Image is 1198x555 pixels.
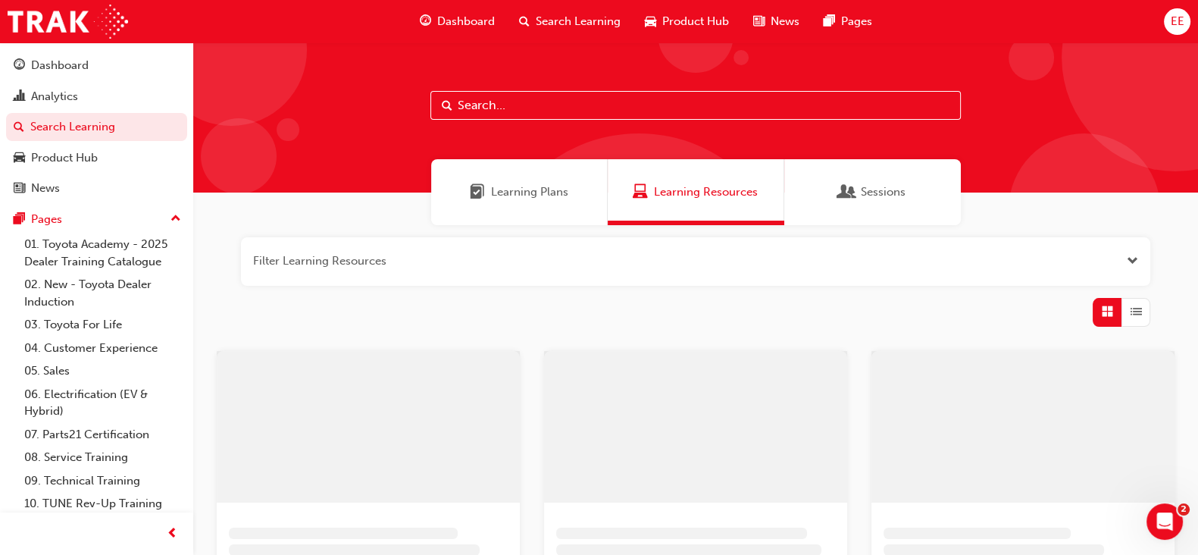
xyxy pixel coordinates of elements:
div: Product Hub [31,149,98,167]
a: 08. Service Training [18,446,187,469]
span: news-icon [14,182,25,196]
div: Pages [31,211,62,228]
span: Learning Resources [654,183,758,201]
span: up-icon [170,209,181,229]
span: Pages [841,13,872,30]
a: pages-iconPages [812,6,884,37]
a: 09. Technical Training [18,469,187,493]
div: Analytics [31,88,78,105]
a: Search Learning [6,113,187,141]
input: Search... [430,91,961,120]
span: Learning Plans [470,183,485,201]
a: 10. TUNE Rev-Up Training [18,492,187,516]
span: Dashboard [437,13,495,30]
a: 03. Toyota For Life [18,313,187,337]
button: EE [1164,8,1190,35]
span: guage-icon [420,12,431,31]
a: 02. New - Toyota Dealer Induction [18,273,187,313]
span: EE [1170,13,1184,30]
span: prev-icon [167,525,178,544]
span: search-icon [519,12,530,31]
button: Open the filter [1127,252,1138,270]
span: 2 [1178,503,1190,516]
a: 06. Electrification (EV & Hybrid) [18,383,187,423]
a: Analytics [6,83,187,111]
a: Product Hub [6,144,187,172]
span: Search Learning [536,13,621,30]
span: Learning Resources [633,183,648,201]
img: Trak [8,5,128,39]
span: Learning Plans [491,183,568,201]
a: News [6,174,187,202]
button: DashboardAnalyticsSearch LearningProduct HubNews [6,49,187,205]
iframe: Intercom live chat [1146,503,1183,540]
a: Learning ResourcesLearning Resources [608,159,784,225]
a: 05. Sales [18,359,187,383]
button: Pages [6,205,187,234]
a: Dashboard [6,52,187,80]
span: Search [442,97,452,114]
span: chart-icon [14,90,25,104]
a: search-iconSearch Learning [507,6,633,37]
span: search-icon [14,121,24,134]
a: news-iconNews [741,6,812,37]
span: pages-icon [824,12,835,31]
a: SessionsSessions [784,159,961,225]
div: News [31,180,60,197]
a: guage-iconDashboard [408,6,507,37]
span: car-icon [14,152,25,165]
span: Product Hub [662,13,729,30]
span: pages-icon [14,213,25,227]
div: Dashboard [31,57,89,74]
a: 04. Customer Experience [18,337,187,360]
span: Sessions [840,183,855,201]
span: guage-icon [14,59,25,73]
a: 07. Parts21 Certification [18,423,187,447]
a: 01. Toyota Academy - 2025 Dealer Training Catalogue [18,233,187,273]
span: News [771,13,799,30]
span: Sessions [861,183,906,201]
a: car-iconProduct Hub [633,6,741,37]
span: car-icon [645,12,656,31]
a: Learning PlansLearning Plans [431,159,608,225]
span: news-icon [753,12,765,31]
span: Grid [1102,303,1113,321]
span: List [1131,303,1142,321]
